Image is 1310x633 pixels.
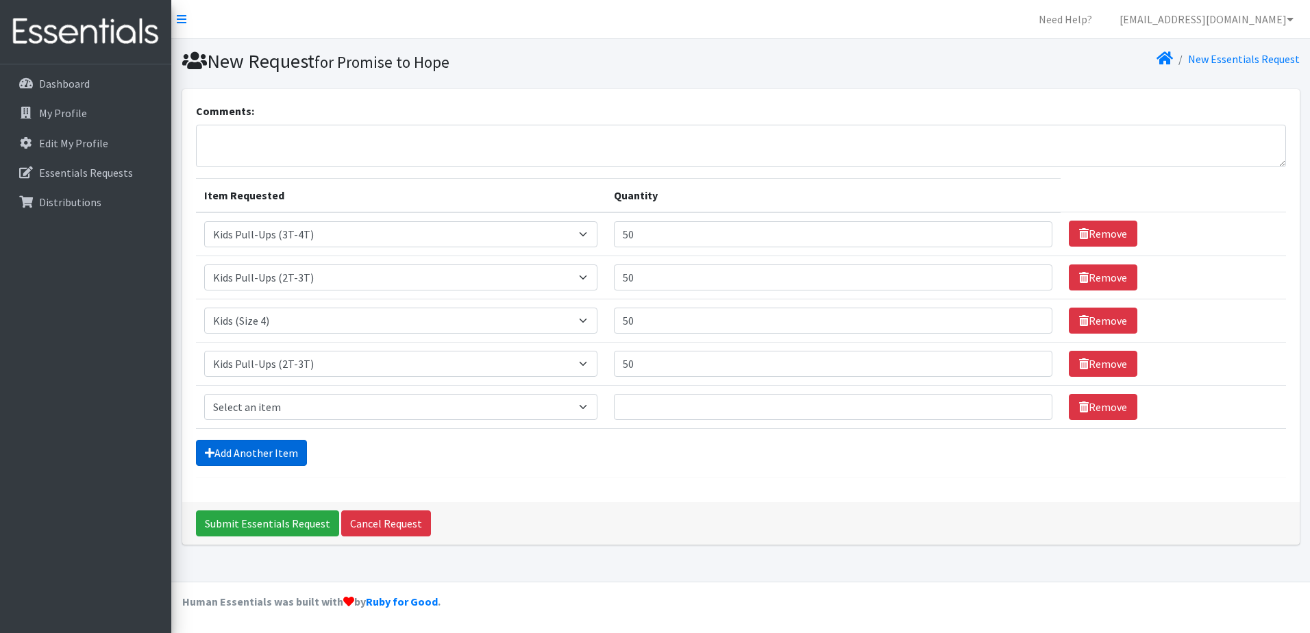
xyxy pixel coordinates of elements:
[39,195,101,209] p: Distributions
[39,166,133,179] p: Essentials Requests
[182,49,736,73] h1: New Request
[1188,52,1300,66] a: New Essentials Request
[39,106,87,120] p: My Profile
[196,510,339,536] input: Submit Essentials Request
[39,77,90,90] p: Dashboard
[196,440,307,466] a: Add Another Item
[5,159,166,186] a: Essentials Requests
[5,9,166,55] img: HumanEssentials
[366,595,438,608] a: Ruby for Good
[5,129,166,157] a: Edit My Profile
[196,178,606,212] th: Item Requested
[606,178,1061,212] th: Quantity
[1109,5,1305,33] a: [EMAIL_ADDRESS][DOMAIN_NAME]
[1069,351,1137,377] a: Remove
[1028,5,1103,33] a: Need Help?
[196,103,254,119] label: Comments:
[314,52,449,72] small: for Promise to Hope
[5,188,166,216] a: Distributions
[5,70,166,97] a: Dashboard
[341,510,431,536] a: Cancel Request
[1069,221,1137,247] a: Remove
[1069,308,1137,334] a: Remove
[182,595,441,608] strong: Human Essentials was built with by .
[5,99,166,127] a: My Profile
[39,136,108,150] p: Edit My Profile
[1069,394,1137,420] a: Remove
[1069,264,1137,290] a: Remove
